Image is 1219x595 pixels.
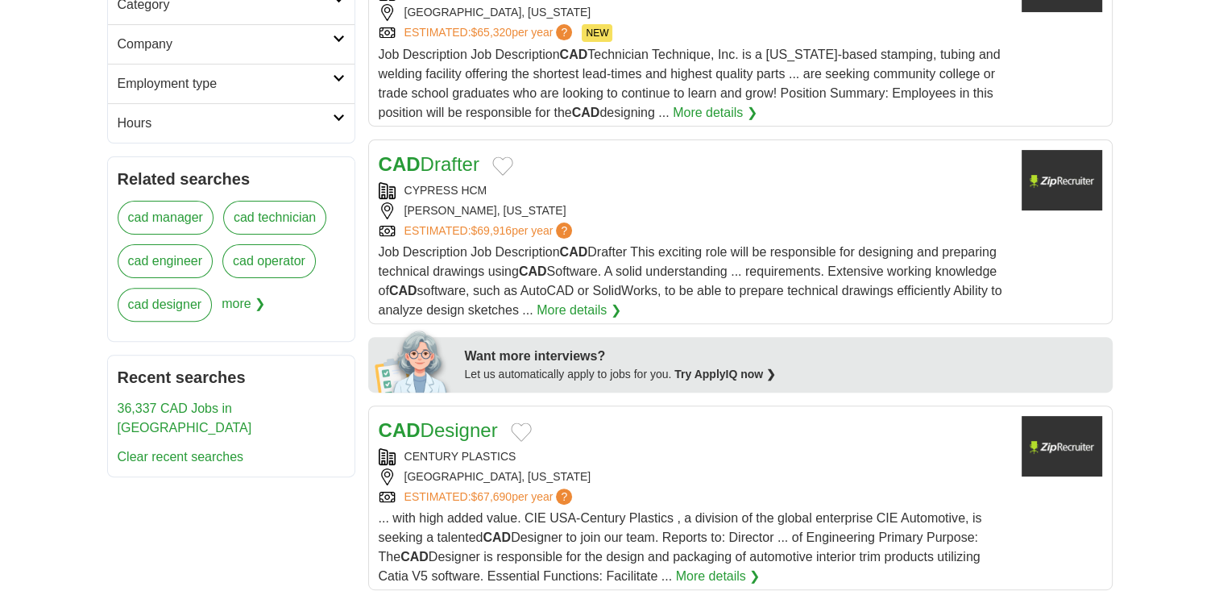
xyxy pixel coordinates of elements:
h2: Recent searches [118,365,345,389]
span: ? [556,24,572,40]
span: ? [556,489,572,505]
div: Want more interviews? [465,347,1103,366]
a: cad manager [118,201,214,235]
img: Company logo [1022,150,1102,210]
a: ESTIMATED:$65,320per year? [404,24,576,42]
span: ... with high added value. CIE USA-Century Plastics , a division of the global enterprise CIE Aut... [379,511,982,583]
strong: CAD [379,419,421,441]
a: Clear recent searches [118,450,244,464]
div: CENTURY PLASTICS [379,448,1009,465]
a: More details ❯ [673,103,757,123]
span: NEW [582,24,612,42]
strong: CAD [483,531,511,544]
div: Let us automatically apply to jobs for you. [465,366,1103,383]
a: Employment type [108,64,355,103]
h2: Hours [118,114,333,133]
a: 36,337 CAD Jobs in [GEOGRAPHIC_DATA] [118,402,252,435]
span: Job Description Job Description Technician Technique, Inc. is a [US_STATE]-based stamping, tubing... [379,48,1001,119]
span: ? [556,223,572,239]
a: ESTIMATED:$67,690per year? [404,489,576,506]
strong: CAD [379,153,421,175]
h2: Related searches [118,167,345,191]
div: CYPRESS HCM [379,182,1009,199]
a: cad designer [118,288,213,322]
button: Add to favorite jobs [511,422,532,442]
a: Company [108,24,355,64]
a: cad technician [223,201,326,235]
a: cad operator [222,244,316,278]
div: [GEOGRAPHIC_DATA], [US_STATE] [379,4,1009,21]
span: $67,690 [471,490,512,503]
a: CADDesigner [379,419,498,441]
span: $65,320 [471,26,512,39]
strong: CAD [519,264,547,278]
button: Add to favorite jobs [492,156,513,176]
strong: CAD [572,106,600,119]
a: More details ❯ [537,301,621,320]
a: CADDrafter [379,153,479,175]
a: Hours [108,103,355,143]
img: apply-iq-scientist.png [375,328,453,393]
span: Job Description Job Description Drafter This exciting role will be responsible for designing and ... [379,245,1002,317]
span: more ❯ [222,288,265,331]
strong: CAD [560,48,588,61]
h2: Employment type [118,74,333,94]
img: Company logo [1022,416,1102,476]
span: $69,916 [471,224,512,237]
div: [PERSON_NAME], [US_STATE] [379,202,1009,219]
h2: Company [118,35,333,54]
div: [GEOGRAPHIC_DATA], [US_STATE] [379,468,1009,485]
strong: CAD [400,550,429,564]
a: Try ApplyIQ now ❯ [674,368,776,381]
a: ESTIMATED:$69,916per year? [404,223,576,239]
a: cad engineer [118,244,214,278]
strong: CAD [560,245,588,259]
a: More details ❯ [676,567,761,586]
strong: CAD [389,284,417,297]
